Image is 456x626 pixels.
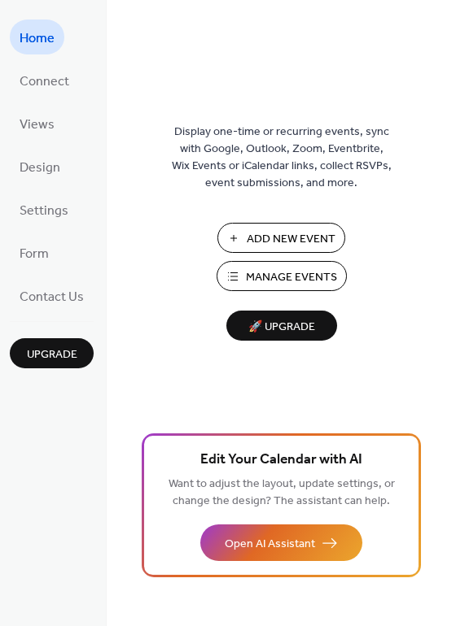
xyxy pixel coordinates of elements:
[10,235,59,270] a: Form
[200,449,362,472] span: Edit Your Calendar with AI
[200,524,362,561] button: Open AI Assistant
[225,536,315,553] span: Open AI Assistant
[10,278,94,313] a: Contact Us
[20,26,55,51] span: Home
[20,285,84,310] span: Contact Us
[20,69,69,94] span: Connect
[27,346,77,363] span: Upgrade
[10,106,64,141] a: Views
[236,316,327,338] span: 🚀 Upgrade
[246,269,337,286] span: Manage Events
[169,473,395,512] span: Want to adjust the layout, update settings, or change the design? The assistant can help.
[20,155,60,180] span: Design
[247,231,335,248] span: Add New Event
[10,338,94,368] button: Upgrade
[217,223,345,253] button: Add New Event
[172,124,392,192] span: Display one-time or recurring events, sync with Google, Outlook, Zoom, Eventbrite, Wix Events or ...
[226,311,337,341] button: 🚀 Upgrade
[20,112,55,137] span: Views
[10,20,64,54] a: Home
[10,63,79,98] a: Connect
[10,192,78,227] a: Settings
[20,198,68,224] span: Settings
[10,149,70,184] a: Design
[20,241,49,267] span: Form
[217,261,347,291] button: Manage Events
